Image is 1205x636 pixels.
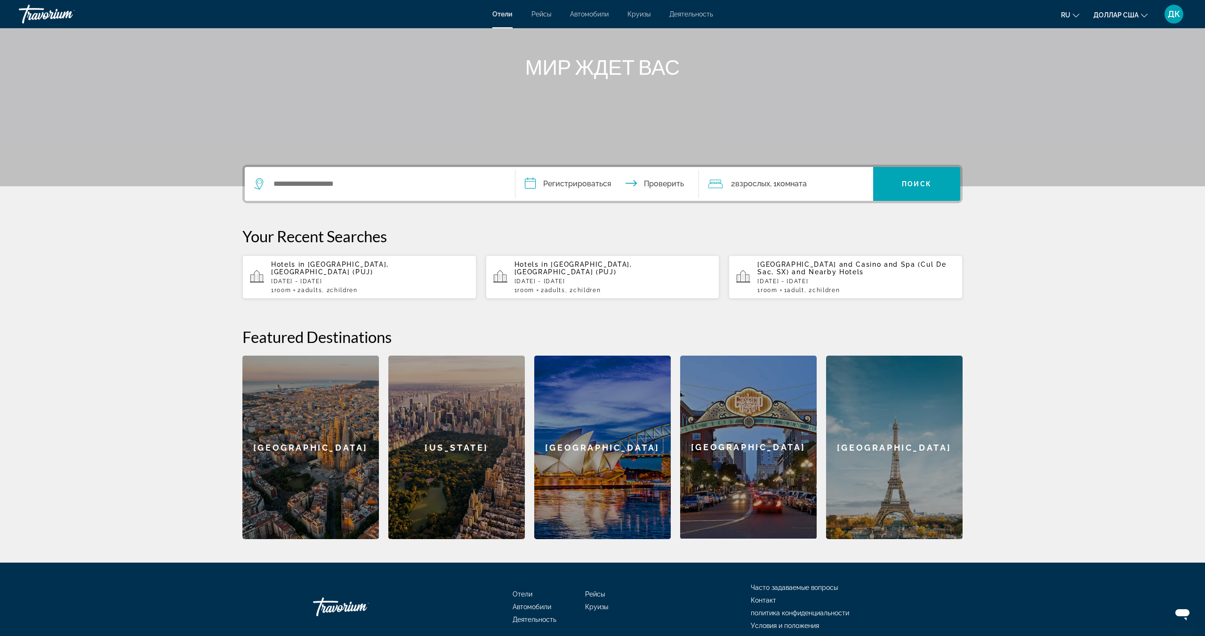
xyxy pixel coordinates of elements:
span: [GEOGRAPHIC_DATA], [GEOGRAPHIC_DATA] (PUJ) [514,261,632,276]
p: [DATE] - [DATE] [271,278,469,285]
button: Даты заезда и выезда [515,167,699,201]
p: [DATE] - [DATE] [757,278,955,285]
font: МИР ЖДЕТ ВАС [525,55,680,79]
a: Круизы [627,10,651,18]
span: 1 [514,287,534,294]
a: Контакт [751,596,776,604]
iframe: Кнопка для запуска окна сообщений [1167,598,1197,628]
span: 1 [271,287,291,294]
a: Отели [513,590,532,598]
p: Your Recent Searches [242,227,963,246]
div: Виджет поиска [245,167,960,201]
span: 1 [784,287,804,294]
span: and Nearby Hotels [792,268,864,276]
span: [GEOGRAPHIC_DATA], [GEOGRAPHIC_DATA] (PUJ) [271,261,389,276]
button: Поиск [873,167,960,201]
button: Hotels in [GEOGRAPHIC_DATA], [GEOGRAPHIC_DATA] (PUJ)[DATE] - [DATE]1Room2Adults, 2Children [242,255,476,299]
button: Hotels in [GEOGRAPHIC_DATA], [GEOGRAPHIC_DATA] (PUJ)[DATE] - [DATE]1Room2Adults, 2Children [486,255,720,299]
span: , 2 [322,287,358,294]
font: , 1 [770,179,777,188]
font: 2 [731,179,735,188]
font: ru [1061,11,1070,19]
font: ДК [1168,9,1180,19]
a: [GEOGRAPHIC_DATA] [826,356,963,539]
a: Травориум [313,593,407,621]
a: Отели [492,10,513,18]
span: Hotels in [271,261,305,268]
span: Room [517,287,534,294]
span: , 2 [565,287,601,294]
span: Adults [545,287,565,294]
span: [GEOGRAPHIC_DATA] and Casino and Spa (Cul De Sac, SX) [757,261,946,276]
span: Room [274,287,291,294]
a: Деятельность [669,10,713,18]
button: [GEOGRAPHIC_DATA] and Casino and Spa (Cul De Sac, SX) and Nearby Hotels[DATE] - [DATE]1Room1Adult... [729,255,963,299]
a: политика конфиденциальности [751,609,849,617]
a: [US_STATE] [388,356,525,539]
h2: Featured Destinations [242,327,963,346]
button: Изменить язык [1061,8,1079,22]
button: Путешественники: 2 взрослых, 0 детей [699,167,873,201]
button: Изменить валюту [1093,8,1148,22]
font: взрослых [735,179,770,188]
button: Меню пользователя [1162,4,1186,24]
font: комната [777,179,807,188]
span: 1 [757,287,777,294]
span: Room [761,287,778,294]
span: Adult [787,287,804,294]
span: 2 [541,287,565,294]
font: Поиск [902,180,932,188]
a: [GEOGRAPHIC_DATA] [534,356,671,539]
a: Рейсы [531,10,551,18]
span: Adults [301,287,322,294]
a: Часто задаваемые вопросы [751,584,838,591]
font: доллар США [1093,11,1139,19]
span: Hotels in [514,261,548,268]
span: Children [812,287,840,294]
a: Травориум [19,2,113,26]
a: [GEOGRAPHIC_DATA] [242,356,379,539]
a: Автомобили [513,603,551,611]
a: Условия и положения [751,622,819,629]
span: Children [573,287,601,294]
p: [DATE] - [DATE] [514,278,712,285]
a: Рейсы [585,590,605,598]
span: 2 [297,287,322,294]
a: Автомобили [570,10,609,18]
a: Круизы [585,603,608,611]
span: , 2 [804,287,840,294]
a: Деятельность [513,616,556,623]
a: [GEOGRAPHIC_DATA] [680,356,817,539]
span: Children [330,287,357,294]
